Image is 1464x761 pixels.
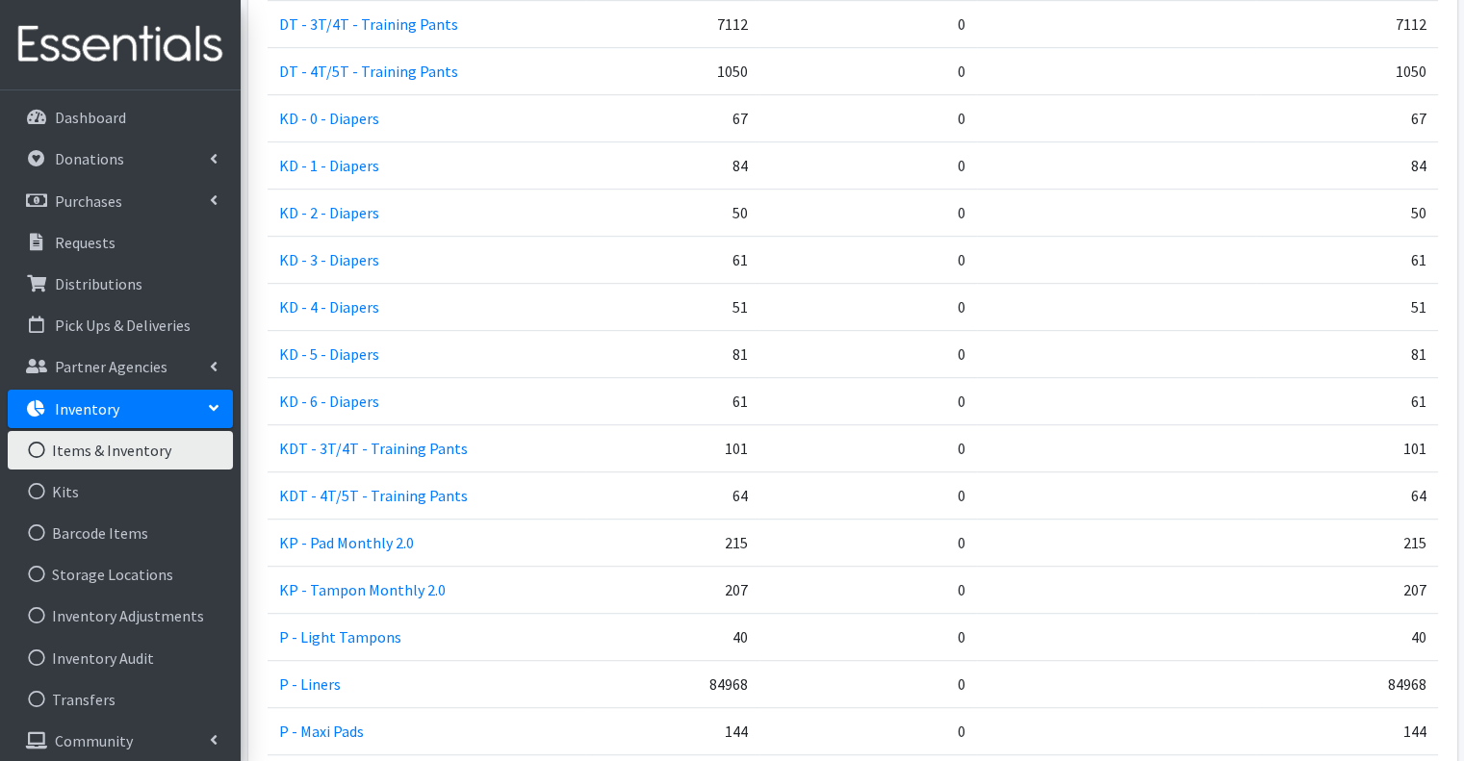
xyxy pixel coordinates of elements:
td: 40 [586,614,759,661]
td: 81 [1256,331,1438,378]
p: Dashboard [55,108,126,127]
a: P - Light Tampons [279,627,401,647]
td: 0 [759,614,977,661]
td: 51 [1256,284,1438,331]
a: Dashboard [8,98,233,137]
td: 215 [1256,520,1438,567]
td: 0 [759,284,977,331]
p: Inventory [55,399,119,419]
a: Items & Inventory [8,431,233,469]
p: Requests [55,233,116,252]
a: DT - 3T/4T - Training Pants [279,14,458,34]
a: Donations [8,140,233,178]
td: 0 [759,95,977,142]
td: 1050 [586,48,759,95]
p: Distributions [55,274,142,293]
a: KP - Pad Monthly 2.0 [279,533,414,552]
a: KD - 0 - Diapers [279,109,379,128]
a: Inventory Adjustments [8,596,233,635]
a: Requests [8,223,233,262]
a: DT - 4T/5T - Training Pants [279,62,458,81]
a: KD - 6 - Diapers [279,392,379,411]
td: 0 [759,190,977,237]
td: 0 [759,331,977,378]
a: KD - 3 - Diapers [279,250,379,269]
a: KDT - 3T/4T - Training Pants [279,439,468,458]
td: 84 [586,142,759,190]
td: 0 [759,48,977,95]
td: 0 [759,237,977,284]
a: P - Liners [279,674,341,694]
td: 0 [759,708,977,755]
td: 0 [759,520,977,567]
img: HumanEssentials [8,13,233,77]
a: Storage Locations [8,555,233,594]
a: Inventory Audit [8,639,233,677]
a: Community [8,722,233,760]
td: 207 [1256,567,1438,614]
td: 84 [1256,142,1438,190]
td: 40 [1256,614,1438,661]
td: 1050 [1256,48,1438,95]
td: 67 [586,95,759,142]
td: 64 [1256,472,1438,520]
td: 0 [759,378,977,425]
a: Barcode Items [8,514,233,552]
a: KD - 1 - Diapers [279,156,379,175]
td: 0 [759,661,977,708]
td: 0 [759,142,977,190]
a: Purchases [8,182,233,220]
td: 144 [586,708,759,755]
td: 81 [586,331,759,378]
a: Transfers [8,680,233,719]
a: Distributions [8,265,233,303]
td: 7112 [586,1,759,48]
td: 101 [586,425,759,472]
td: 67 [1256,95,1438,142]
a: KDT - 4T/5T - Training Pants [279,486,468,505]
td: 50 [586,190,759,237]
a: KD - 2 - Diapers [279,203,379,222]
a: Partner Agencies [8,347,233,386]
td: 7112 [1256,1,1438,48]
td: 0 [759,1,977,48]
a: KD - 4 - Diapers [279,297,379,317]
p: Purchases [55,191,122,211]
p: Pick Ups & Deliveries [55,316,191,335]
a: Kits [8,472,233,511]
td: 0 [759,425,977,472]
td: 61 [1256,378,1438,425]
td: 61 [586,378,759,425]
td: 64 [586,472,759,520]
td: 51 [586,284,759,331]
p: Partner Agencies [55,357,167,376]
a: KD - 5 - Diapers [279,344,379,364]
a: P - Maxi Pads [279,722,364,741]
td: 101 [1256,425,1438,472]
td: 50 [1256,190,1438,237]
a: Pick Ups & Deliveries [8,306,233,344]
p: Donations [55,149,124,168]
td: 207 [586,567,759,614]
td: 84968 [1256,661,1438,708]
a: KP - Tampon Monthly 2.0 [279,580,446,599]
td: 84968 [586,661,759,708]
td: 61 [1256,237,1438,284]
td: 144 [1256,708,1438,755]
a: Inventory [8,390,233,428]
td: 61 [586,237,759,284]
p: Community [55,731,133,750]
td: 215 [586,520,759,567]
td: 0 [759,472,977,520]
td: 0 [759,567,977,614]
